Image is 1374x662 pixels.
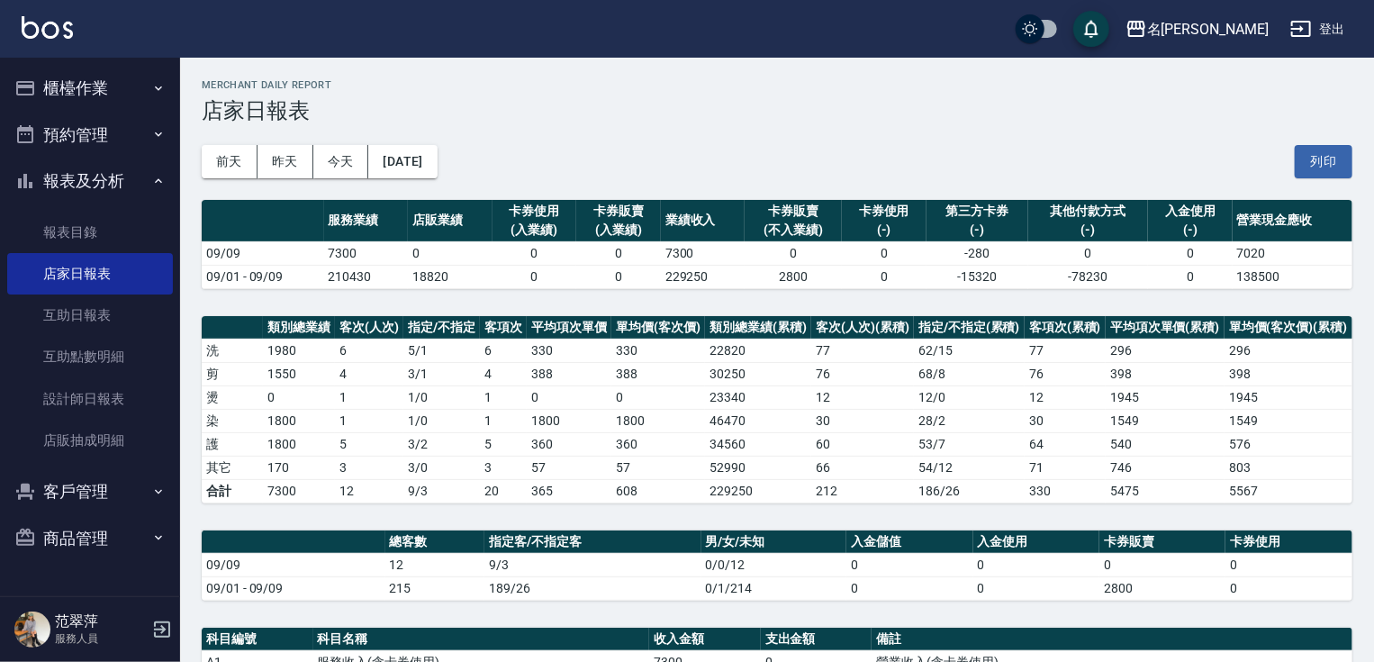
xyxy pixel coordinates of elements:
[1025,409,1106,432] td: 30
[1106,339,1225,362] td: 296
[480,432,527,456] td: 5
[324,200,409,242] th: 服務業績
[480,479,527,503] td: 20
[1233,200,1352,242] th: 營業現金應收
[1147,18,1269,41] div: 名[PERSON_NAME]
[931,202,1024,221] div: 第三方卡券
[811,362,914,385] td: 76
[1106,432,1225,456] td: 540
[403,479,480,503] td: 9/3
[1099,531,1225,554] th: 卡券販賣
[202,98,1352,123] h3: 店家日報表
[649,628,761,651] th: 收入金額
[1225,432,1352,456] td: 576
[611,316,705,340] th: 單均價(客次價)
[914,316,1025,340] th: 指定/不指定(累積)
[324,241,409,265] td: 7300
[7,420,173,461] a: 店販抽成明細
[202,456,263,479] td: 其它
[1225,576,1352,600] td: 0
[581,221,656,240] div: (入業績)
[846,202,922,221] div: 卡券使用
[202,553,385,576] td: 09/09
[1106,479,1225,503] td: 5475
[1106,362,1225,385] td: 398
[7,158,173,204] button: 報表及分析
[7,65,173,112] button: 櫃檯作業
[313,145,369,178] button: 今天
[263,316,335,340] th: 類別總業績
[842,241,927,265] td: 0
[527,432,611,456] td: 360
[7,336,173,377] a: 互助點數明細
[7,468,173,515] button: 客戶管理
[611,432,705,456] td: 360
[1106,456,1225,479] td: 746
[846,576,972,600] td: 0
[484,531,701,554] th: 指定客/不指定客
[408,265,493,288] td: 18820
[611,385,705,409] td: 0
[408,241,493,265] td: 0
[403,339,480,362] td: 5 / 1
[202,409,263,432] td: 染
[527,409,611,432] td: 1800
[403,409,480,432] td: 1 / 0
[480,409,527,432] td: 1
[403,432,480,456] td: 3 / 2
[705,479,811,503] td: 229250
[202,265,324,288] td: 09/01 - 09/09
[1225,316,1352,340] th: 單均價(客次價)(累積)
[611,479,705,503] td: 608
[1033,221,1143,240] div: (-)
[335,479,403,503] td: 12
[335,385,403,409] td: 1
[7,378,173,420] a: 設計師日報表
[263,479,335,503] td: 7300
[1225,409,1352,432] td: 1549
[1283,13,1352,46] button: 登出
[493,265,577,288] td: 0
[1033,202,1143,221] div: 其他付款方式
[527,385,611,409] td: 0
[1073,11,1109,47] button: save
[1225,479,1352,503] td: 5567
[581,202,656,221] div: 卡券販賣
[842,265,927,288] td: 0
[335,432,403,456] td: 5
[611,339,705,362] td: 330
[1225,339,1352,362] td: 296
[661,241,746,265] td: 7300
[263,362,335,385] td: 1550
[914,362,1025,385] td: 68 / 8
[7,295,173,336] a: 互助日報表
[914,409,1025,432] td: 28 / 2
[705,362,811,385] td: 30250
[324,265,409,288] td: 210430
[385,553,485,576] td: 12
[705,339,811,362] td: 22820
[1106,409,1225,432] td: 1549
[335,409,403,432] td: 1
[202,200,1352,289] table: a dense table
[1106,385,1225,409] td: 1945
[846,221,922,240] div: (-)
[1148,241,1233,265] td: 0
[1153,202,1228,221] div: 入金使用
[202,145,258,178] button: 前天
[914,479,1025,503] td: 186/26
[484,576,701,600] td: 189/26
[1225,362,1352,385] td: 398
[661,200,746,242] th: 業績收入
[811,456,914,479] td: 66
[480,316,527,340] th: 客項次
[480,385,527,409] td: 1
[480,456,527,479] td: 3
[527,339,611,362] td: 330
[202,241,324,265] td: 09/09
[335,362,403,385] td: 4
[576,265,661,288] td: 0
[335,456,403,479] td: 3
[705,432,811,456] td: 34560
[811,409,914,432] td: 30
